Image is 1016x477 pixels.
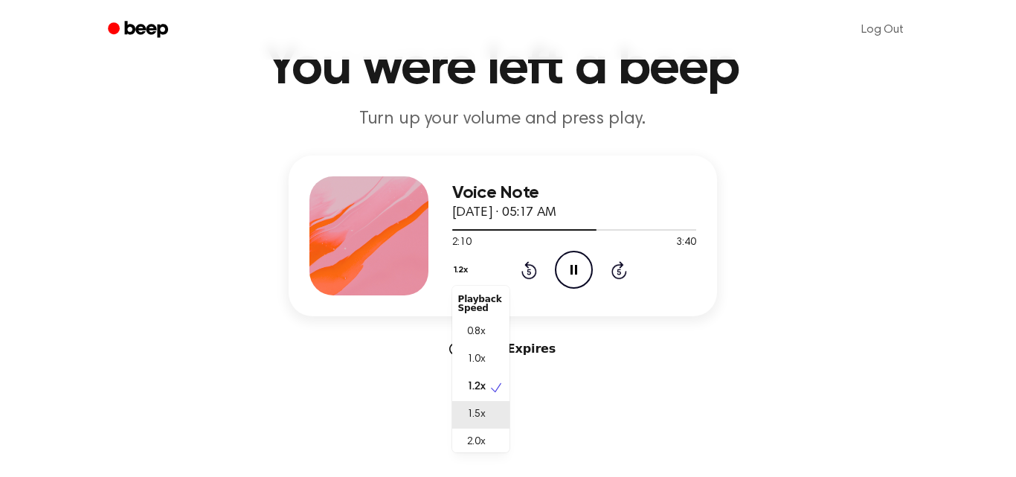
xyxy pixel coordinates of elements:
span: 1.2x [467,380,486,395]
div: Playback Speed [452,289,509,318]
span: 1.0x [467,352,486,368]
span: 1.5x [467,407,486,423]
span: 2.0x [467,435,486,450]
button: 1.2x [452,257,474,283]
span: 0.8x [467,324,486,340]
div: 1.2x [452,286,509,452]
